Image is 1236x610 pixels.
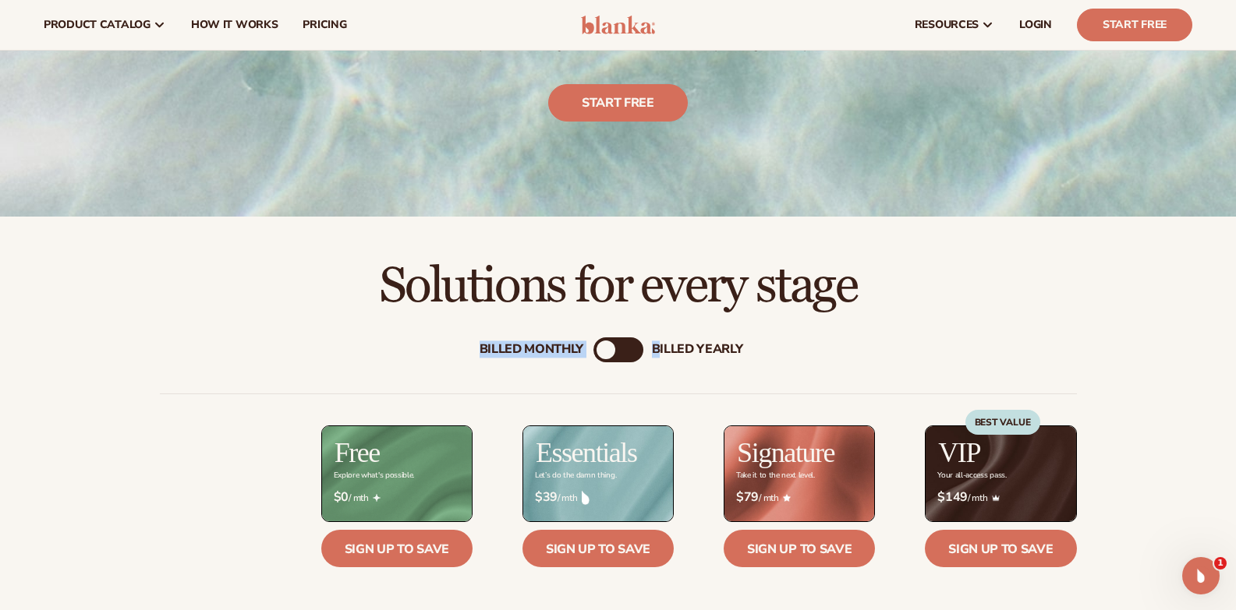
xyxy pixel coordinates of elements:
div: Take it to the next level. [736,471,815,480]
img: Star_6.png [783,494,791,501]
img: drop.png [582,491,590,505]
img: Free_Icon_bb6e7c7e-73f8-44bd-8ed0-223ea0fc522e.png [373,494,381,502]
span: Learn how to start a private label beauty line with [PERSON_NAME] [32,377,278,406]
img: Profile image for Andie [245,25,276,56]
p: Hi there 👋 [31,111,281,137]
div: Your all-access pass. [937,471,1006,480]
span: How It Works [191,19,278,31]
div: Send us a messageWe typically reply in a few hours [16,183,296,242]
div: Getting Started [32,263,261,280]
span: / mth [937,490,1064,505]
div: Let’s do the damn thing. [535,471,616,480]
a: Start free [548,84,688,122]
span: product catalog [44,19,151,31]
img: Profile image for Ally [186,25,217,56]
a: Getting Started [23,257,289,286]
strong: $0 [334,490,349,505]
img: free_bg.png [322,426,472,520]
div: BEST VALUE [965,410,1040,435]
a: Sign up to save [925,530,1076,567]
img: Profile image for Rochelle [215,25,246,56]
span: Messages [129,506,183,517]
strong: $149 [937,490,968,505]
span: / mth [334,490,460,505]
span: pricing [303,19,346,31]
h2: Essentials [536,439,637,467]
p: How can we help? [31,137,281,164]
h2: VIP [938,439,980,467]
strong: $39 [535,490,558,505]
h2: Solutions for every stage [44,260,1192,312]
span: resources [915,19,979,31]
span: LOGIN [1019,19,1052,31]
div: billed Yearly [652,343,743,358]
a: Start Free [1077,9,1192,41]
a: How to start an ecommerce beauty brand in [DATE] [23,286,289,331]
a: Sign up to save [724,530,875,567]
img: logo [581,16,655,34]
img: Signature_BG_eeb718c8-65ac-49e3-a4e5-327c6aa73146.jpg [724,426,874,520]
div: We typically reply in a few hours [32,213,260,229]
h2: Free [335,439,380,467]
div: Billed Monthly [480,343,584,358]
h2: Signature [737,439,834,467]
span: Home [34,506,69,517]
a: Sign up to save [321,530,473,567]
div: What is [PERSON_NAME]?Learn how to start a private label beauty line with [PERSON_NAME] [16,347,296,421]
strong: $79 [736,490,759,505]
img: Essentials_BG_9050f826-5aa9-47d9-a362-757b82c62641.jpg [523,426,673,520]
span: / mth [736,490,862,505]
img: logo [31,30,63,55]
iframe: Intercom live chat [1182,557,1220,594]
button: Help [208,467,312,529]
div: Send us a message [32,196,260,213]
span: / mth [535,490,661,505]
span: 1 [1214,557,1227,569]
div: Explore what's possible. [334,471,414,480]
button: Messages [104,467,207,529]
div: How to start an ecommerce beauty brand in [DATE] [32,292,261,325]
span: Help [247,506,272,517]
img: VIP_BG_199964bd-3653-43bc-8a67-789d2d7717b9.jpg [926,426,1075,520]
a: Sign up to save [522,530,674,567]
div: What is [PERSON_NAME]? [32,359,280,376]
